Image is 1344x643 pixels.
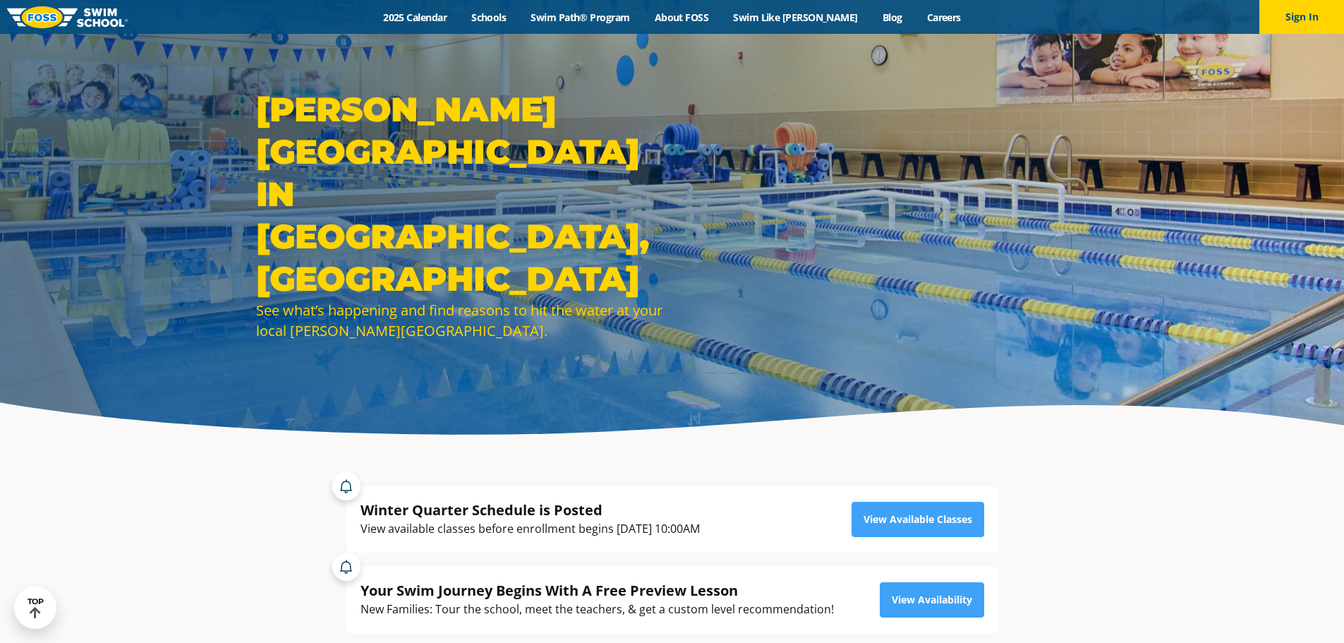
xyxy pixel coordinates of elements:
div: New Families: Tour the school, meet the teachers, & get a custom level recommendation! [361,600,834,619]
a: 2025 Calendar [371,11,459,24]
h1: [PERSON_NAME][GEOGRAPHIC_DATA] in [GEOGRAPHIC_DATA], [GEOGRAPHIC_DATA] [256,88,665,300]
div: View available classes before enrollment begins [DATE] 10:00AM [361,519,700,539]
a: Swim Like [PERSON_NAME] [721,11,871,24]
a: Careers [914,11,973,24]
a: Blog [870,11,914,24]
div: Your Swim Journey Begins With A Free Preview Lesson [361,581,834,600]
img: FOSS Swim School Logo [7,6,128,28]
a: Schools [459,11,519,24]
div: TOP [28,597,44,619]
div: Winter Quarter Schedule is Posted [361,500,700,519]
div: See what’s happening and find reasons to hit the water at your local [PERSON_NAME][GEOGRAPHIC_DATA]. [256,300,665,341]
a: About FOSS [642,11,721,24]
a: View Availability [880,582,984,618]
a: Swim Path® Program [519,11,642,24]
a: View Available Classes [852,502,984,537]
